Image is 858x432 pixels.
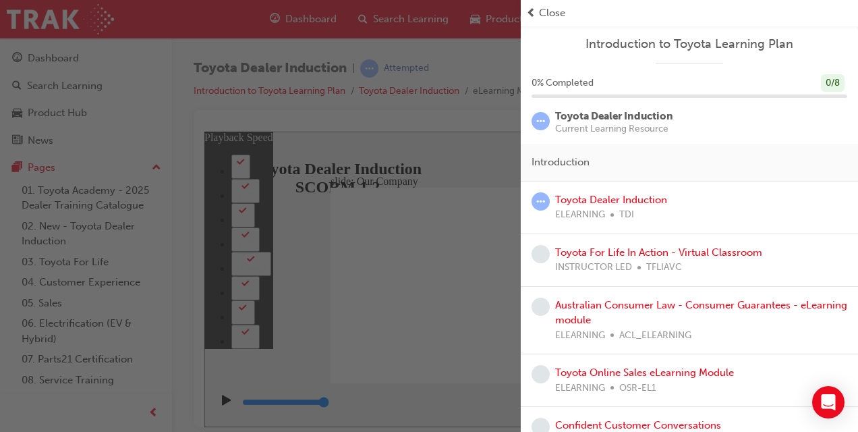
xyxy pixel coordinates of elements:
a: Introduction to Toyota Learning Plan [532,36,847,52]
span: INSTRUCTOR LED [555,260,632,275]
button: prev-iconClose [526,5,853,21]
span: Toyota Dealer Induction [555,110,673,122]
span: ELEARNING [555,207,605,223]
a: Australian Consumer Law - Consumer Guarantees - eLearning module [555,299,847,327]
span: learningRecordVerb_ATTEMPT-icon [532,112,550,130]
span: 0 % Completed [532,76,594,91]
span: TFLIAVC [646,260,682,275]
div: 2 [32,35,40,45]
span: learningRecordVerb_NONE-icon [532,245,550,263]
input: slide progress [38,265,125,276]
input: volume [569,280,656,291]
a: Toyota Online Sales eLearning Module [555,367,734,379]
span: learningRecordVerb_NONE-icon [532,365,550,383]
div: 0 / 8 [821,74,845,92]
button: Replay (Ctrl+Alt+R) [540,264,561,284]
button: 2 [27,23,46,47]
span: ELEARNING [555,328,605,344]
a: Toyota Dealer Induction [555,194,667,206]
a: Toyota For Life In Action - Virtual Classroom [555,246,762,259]
button: Playback speed [594,264,615,280]
span: Current Learning Resource [555,124,673,134]
span: OSR-EL1 [619,381,656,396]
button: Mute (Ctrl+Alt+M) [567,263,589,279]
span: ELEARNING [555,381,605,396]
button: Play (Ctrl+Alt+P) [7,263,30,286]
span: learningRecordVerb_ATTEMPT-icon [532,192,550,211]
div: Playback Speed [594,280,614,304]
span: Introduction [532,155,590,170]
div: Open Intercom Messenger [812,386,845,418]
a: Confident Customer Conversations [555,419,721,431]
span: prev-icon [526,5,536,21]
div: misc controls [561,252,614,296]
span: learningRecordVerb_NONE-icon [532,298,550,316]
span: Close [539,5,565,21]
div: playback controls [7,252,561,296]
span: TDI [619,207,634,223]
span: ACL_ELEARNING [619,328,691,344]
